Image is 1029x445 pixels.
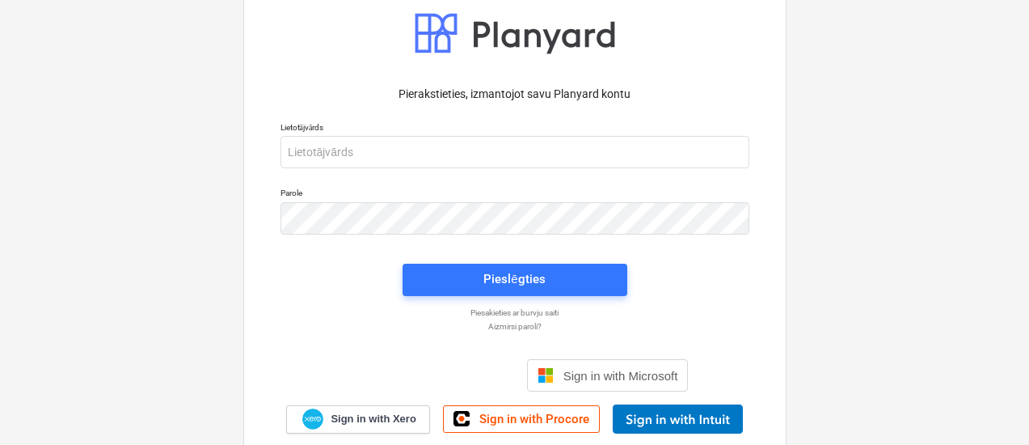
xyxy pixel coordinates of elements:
[483,269,545,290] div: Pieslēgties
[443,405,600,433] a: Sign in with Procore
[286,405,430,434] a: Sign in with Xero
[403,264,627,296] button: Pieslēgties
[280,188,749,201] p: Parole
[280,136,749,168] input: Lietotājvārds
[280,86,749,103] p: Pierakstieties, izmantojot savu Planyard kontu
[280,122,749,136] p: Lietotājvārds
[333,358,522,393] iframe: Poga Pierakstīties ar Google kontu
[948,367,1029,445] iframe: Chat Widget
[479,412,589,426] span: Sign in with Procore
[302,409,323,430] img: Xero logo
[563,369,678,383] span: Sign in with Microsoft
[538,367,554,384] img: Microsoft logo
[272,307,757,318] a: Piesakieties ar burvju saiti
[272,321,757,332] a: Aizmirsi paroli?
[331,412,415,426] span: Sign in with Xero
